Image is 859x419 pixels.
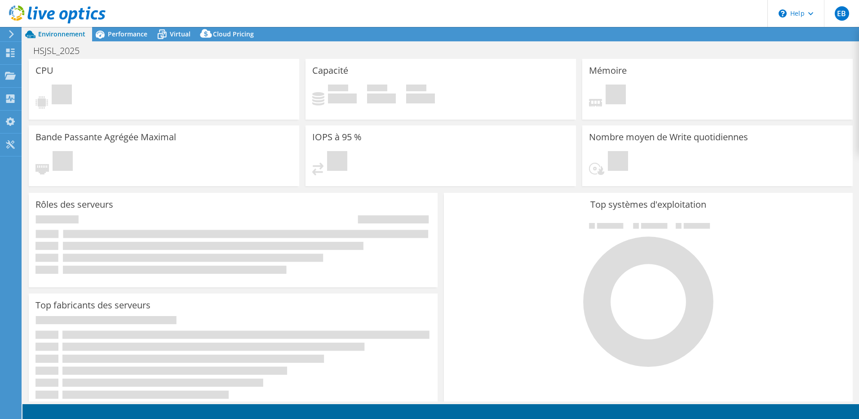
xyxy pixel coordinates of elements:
span: Performance [108,30,147,38]
h3: CPU [35,66,53,76]
span: Cloud Pricing [213,30,254,38]
span: Espace libre [367,85,387,94]
span: En attente [53,151,73,173]
h3: Bande Passante Agrégée Maximal [35,132,176,142]
h3: Top fabricants des serveurs [35,300,151,310]
h1: HSJSL_2025 [29,46,93,56]
h4: 0 Gio [328,94,357,103]
span: Environnement [38,30,85,38]
span: En attente [52,85,72,107]
span: En attente [608,151,628,173]
svg: \n [779,9,787,18]
span: Virtual [170,30,190,38]
h3: Top systèmes d'exploitation [451,200,846,209]
span: EB [835,6,849,21]
span: Utilisé [328,85,348,94]
h3: IOPS à 95 % [312,132,362,142]
h4: 0 Gio [367,94,396,103]
h3: Nombre moyen de Write quotidiennes [589,132,748,142]
h3: Capacité [312,66,348,76]
h4: 0 Gio [406,94,435,103]
span: En attente [606,85,626,107]
h3: Mémoire [589,66,627,76]
span: Total [406,85,426,94]
span: En attente [327,151,347,173]
h3: Rôles des serveurs [35,200,113,209]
